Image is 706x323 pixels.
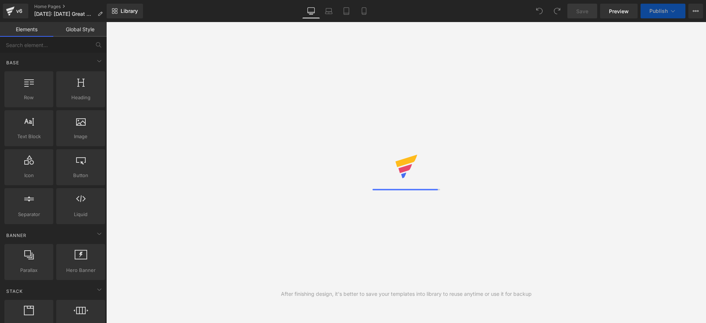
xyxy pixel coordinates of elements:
a: New Library [107,4,143,18]
span: Liquid [58,211,103,218]
span: Stack [6,288,24,295]
a: Laptop [320,4,338,18]
div: After finishing design, it's better to save your templates into library to reuse anytime or use i... [281,290,532,298]
a: Mobile [355,4,373,18]
span: Hero Banner [58,266,103,274]
button: More [688,4,703,18]
a: Tablet [338,4,355,18]
span: [DATE]: [DATE] Great Deal [34,11,95,17]
span: Publish [649,8,668,14]
span: Icon [7,172,51,179]
button: Undo [532,4,547,18]
button: Publish [641,4,685,18]
div: v6 [15,6,24,16]
span: Image [58,133,103,140]
span: Button [58,172,103,179]
span: Row [7,94,51,101]
a: Home Pages [34,4,108,10]
span: Base [6,59,20,66]
button: Redo [550,4,564,18]
a: Preview [600,4,638,18]
a: v6 [3,4,28,18]
span: Banner [6,232,27,239]
span: Save [576,7,588,15]
span: Text Block [7,133,51,140]
span: Preview [609,7,629,15]
a: Global Style [53,22,107,37]
span: Library [121,8,138,14]
span: Separator [7,211,51,218]
span: Parallax [7,266,51,274]
span: Heading [58,94,103,101]
a: Desktop [302,4,320,18]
